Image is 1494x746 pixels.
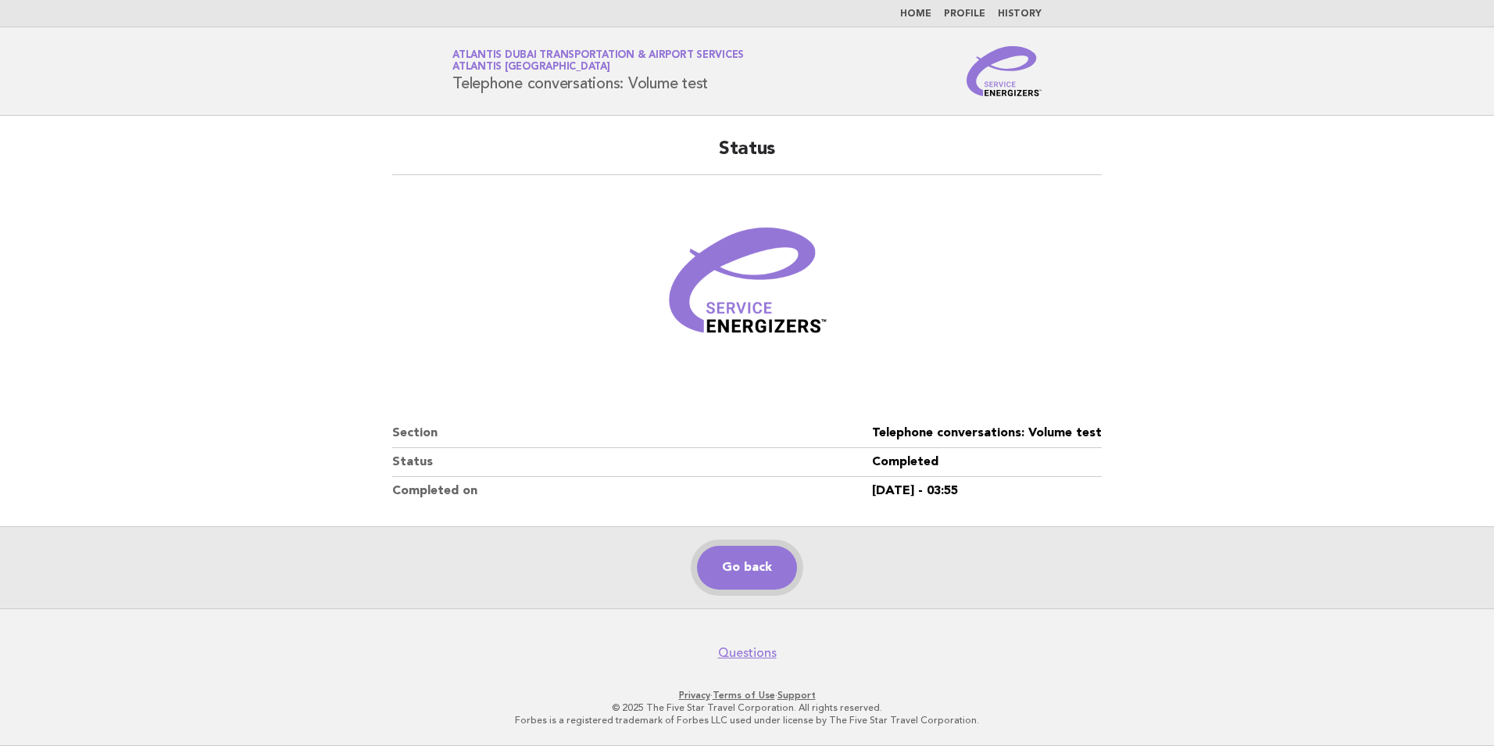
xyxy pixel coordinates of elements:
img: Verified [653,194,841,382]
dd: [DATE] - 03:55 [872,477,1102,505]
a: History [998,9,1042,19]
span: Atlantis [GEOGRAPHIC_DATA] [452,63,610,73]
a: Terms of Use [713,690,775,701]
a: Go back [697,546,797,590]
dt: Section [392,419,872,448]
a: Questions [718,645,777,661]
p: © 2025 The Five Star Travel Corporation. All rights reserved. [269,701,1225,714]
h1: Telephone conversations: Volume test [452,51,744,91]
dt: Completed on [392,477,872,505]
p: · · [269,689,1225,701]
a: Privacy [679,690,710,701]
img: Service Energizers [967,46,1042,96]
p: Forbes is a registered trademark of Forbes LLC used under license by The Five Star Travel Corpora... [269,714,1225,726]
h2: Status [392,137,1102,175]
a: Home [900,9,931,19]
dd: Completed [872,448,1102,477]
a: Profile [944,9,985,19]
dd: Telephone conversations: Volume test [872,419,1102,448]
a: Atlantis Dubai Transportation & Airport ServicesAtlantis [GEOGRAPHIC_DATA] [452,50,744,72]
dt: Status [392,448,872,477]
a: Support [777,690,816,701]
